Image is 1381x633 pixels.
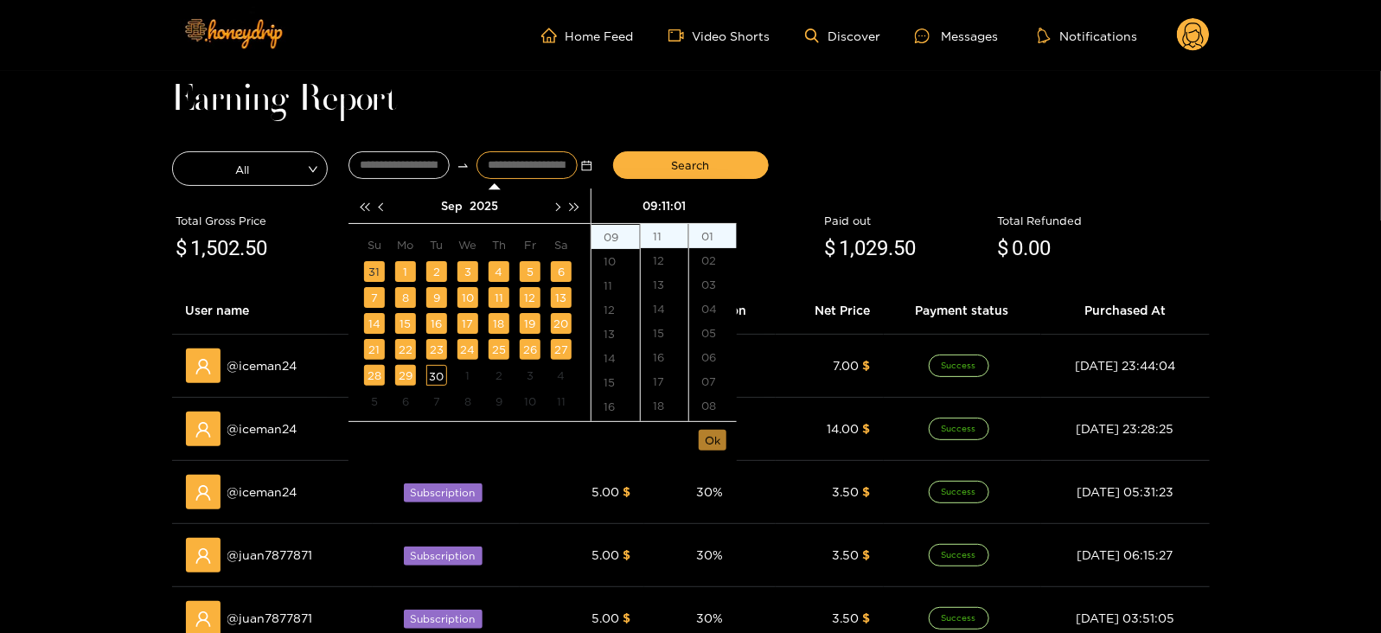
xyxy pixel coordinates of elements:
div: 14 [641,297,688,321]
button: 2025 [470,189,498,223]
span: $ [862,611,870,624]
td: 2025-09-22 [390,336,421,362]
div: 8 [395,287,416,308]
span: [DATE] 06:15:27 [1077,548,1173,561]
td: 2025-10-09 [483,388,515,414]
div: 13 [551,287,572,308]
td: 2025-10-06 [390,388,421,414]
div: 26 [520,339,540,360]
td: 2025-09-27 [546,336,577,362]
div: 4 [551,365,572,386]
span: 3.50 [832,485,859,498]
div: 13 [641,272,688,297]
span: swap-right [457,159,470,172]
span: user [195,611,212,628]
td: 2025-09-28 [359,362,390,388]
th: Th [483,231,515,259]
span: @ iceman24 [227,356,297,375]
td: 2025-09-24 [452,336,483,362]
div: 21 [364,339,385,360]
td: 2025-09-19 [515,310,546,336]
td: 2025-09-05 [515,259,546,285]
div: 08 [689,393,737,418]
span: 5.00 [591,485,619,498]
div: 10 [520,391,540,412]
span: Success [929,607,989,630]
td: 2025-08-31 [359,259,390,285]
div: 25 [489,339,509,360]
div: 16 [426,313,447,334]
td: 2025-09-03 [452,259,483,285]
div: 15 [641,321,688,345]
div: Total Gross Price [176,212,384,229]
div: 16 [641,345,688,369]
div: 5 [520,261,540,282]
td: 2025-09-15 [390,310,421,336]
div: 6 [551,261,572,282]
div: 02 [689,248,737,272]
td: 2025-09-25 [483,336,515,362]
td: 2025-10-07 [421,388,452,414]
div: 24 [457,339,478,360]
div: 09 [591,225,640,249]
span: 7.00 [833,359,859,372]
div: 15 [395,313,416,334]
th: Su [359,231,390,259]
span: .50 [889,236,917,260]
span: 30 % [697,485,724,498]
div: 06 [689,345,737,369]
div: 3 [520,365,540,386]
span: @ iceman24 [227,483,297,502]
div: 03 [689,272,737,297]
span: $ [623,548,630,561]
span: $ [623,611,630,624]
div: 17 [457,313,478,334]
div: 31 [364,261,385,282]
td: 2025-09-23 [421,336,452,362]
span: user [195,358,212,375]
span: user [195,547,212,565]
div: 01 [689,224,737,248]
div: 17 [641,369,688,393]
div: 7 [364,287,385,308]
td: 2025-09-21 [359,336,390,362]
div: 11 [551,391,572,412]
span: 5.00 [591,548,619,561]
th: User name [172,287,373,335]
div: 12 [591,297,640,322]
div: Paid out [825,212,989,229]
button: Search [613,151,769,179]
span: 30 % [697,548,724,561]
span: [DATE] 05:31:23 [1077,485,1173,498]
div: 1 [395,261,416,282]
span: Success [929,481,989,503]
div: 4 [489,261,509,282]
span: 1,502 [191,236,240,260]
span: [DATE] 23:28:25 [1077,422,1174,435]
td: 2025-09-11 [483,285,515,310]
div: 15 [591,370,640,394]
span: Subscription [404,547,483,566]
td: 2025-09-10 [452,285,483,310]
button: Sep [441,189,463,223]
div: 04 [689,297,737,321]
td: 2025-09-26 [515,336,546,362]
span: $ [862,548,870,561]
div: 9 [489,391,509,412]
span: 1,029 [840,236,889,260]
td: 2025-10-01 [452,362,483,388]
span: user [195,484,212,502]
td: 2025-09-16 [421,310,452,336]
div: Messages [915,26,998,46]
div: 18 [489,313,509,334]
td: 2025-09-04 [483,259,515,285]
span: [DATE] 23:44:04 [1075,359,1175,372]
td: 2025-10-04 [546,362,577,388]
td: 2025-09-07 [359,285,390,310]
td: 2025-09-09 [421,285,452,310]
div: 09 [689,418,737,442]
span: Subscription [404,483,483,502]
td: 2025-10-11 [546,388,577,414]
span: Subscription [404,610,483,629]
div: 8 [457,391,478,412]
